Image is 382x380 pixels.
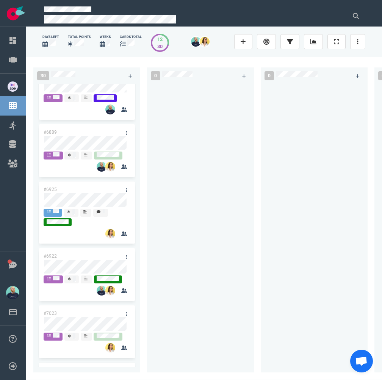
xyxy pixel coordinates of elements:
span: 0 [265,71,274,80]
img: 26 [191,37,201,47]
img: 26 [105,105,115,114]
div: Ouvrir le chat [350,350,373,372]
span: 0 [151,71,160,80]
img: 26 [105,229,115,239]
div: days left [42,34,59,39]
img: 26 [97,286,106,296]
div: 12 [157,36,163,43]
a: #6922 [44,253,57,259]
a: #6889 [44,130,57,135]
img: 26 [105,162,115,172]
img: 26 [97,162,106,172]
span: 30 [37,71,49,80]
a: #6925 [44,187,57,192]
div: Total Points [68,34,91,39]
div: 30 [157,43,163,50]
img: 26 [105,286,115,296]
a: #7023 [44,311,57,316]
div: cards total [120,34,142,39]
img: 26 [200,37,210,47]
img: 26 [105,343,115,353]
div: Weeks [100,34,111,39]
